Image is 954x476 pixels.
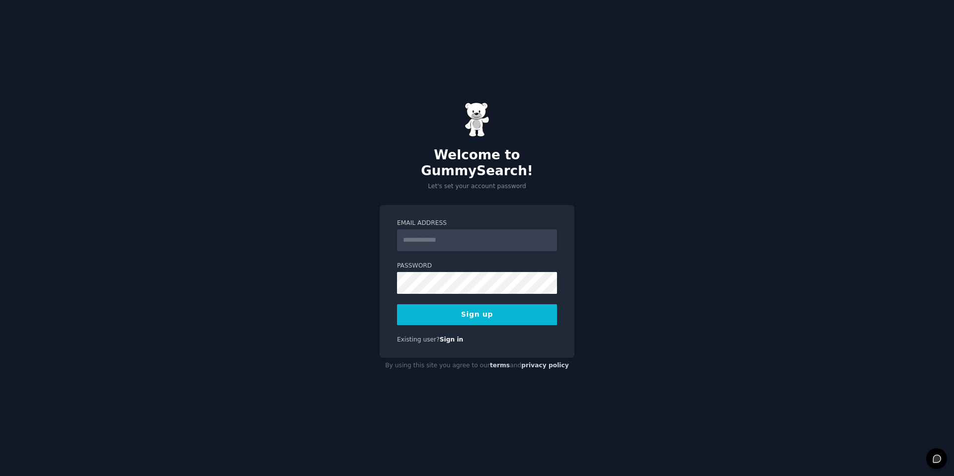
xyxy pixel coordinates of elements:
[380,358,574,374] div: By using this site you agree to our and
[440,336,464,343] a: Sign in
[397,219,557,228] label: Email Address
[397,304,557,325] button: Sign up
[380,147,574,179] h2: Welcome to GummySearch!
[490,362,510,369] a: terms
[397,336,440,343] span: Existing user?
[380,182,574,191] p: Let's set your account password
[521,362,569,369] a: privacy policy
[397,262,557,271] label: Password
[465,102,489,137] img: Gummy Bear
